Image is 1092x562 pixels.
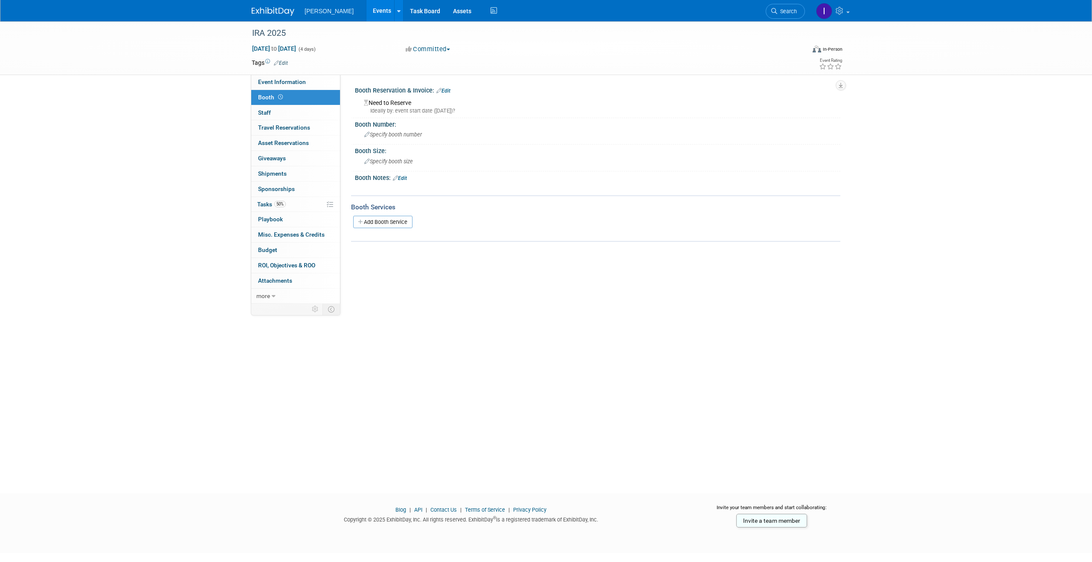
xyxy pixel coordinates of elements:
[414,507,422,513] a: API
[251,136,340,151] a: Asset Reservations
[258,277,292,284] span: Attachments
[513,507,546,513] a: Privacy Policy
[703,504,841,517] div: Invite your team members and start collaborating:
[251,243,340,258] a: Budget
[822,46,842,52] div: In-Person
[258,216,283,223] span: Playbook
[355,145,840,155] div: Booth Size:
[395,507,406,513] a: Blog
[465,507,505,513] a: Terms of Service
[251,258,340,273] a: ROI, Objectives & ROO
[274,201,286,207] span: 50%
[270,45,278,52] span: to
[258,170,287,177] span: Shipments
[258,155,286,162] span: Giveaways
[251,90,340,105] a: Booth
[258,94,285,101] span: Booth
[493,516,496,520] sup: ®
[251,197,340,212] a: Tasks50%
[436,88,450,94] a: Edit
[251,166,340,181] a: Shipments
[407,507,413,513] span: |
[256,293,270,299] span: more
[251,212,340,227] a: Playbook
[251,75,340,90] a: Event Information
[258,124,310,131] span: Travel Reservations
[364,158,413,165] span: Specify booth size
[298,46,316,52] span: (4 days)
[403,45,453,54] button: Committed
[258,246,277,253] span: Budget
[252,45,296,52] span: [DATE] [DATE]
[251,227,340,242] a: Misc. Expenses & Credits
[258,262,315,269] span: ROI, Objectives & ROO
[736,514,807,527] a: Invite a team member
[355,84,840,95] div: Booth Reservation & Invoice:
[258,109,271,116] span: Staff
[323,304,340,315] td: Toggle Event Tabs
[364,131,422,138] span: Specify booth number
[251,182,340,197] a: Sponsorships
[458,507,464,513] span: |
[258,78,306,85] span: Event Information
[251,273,340,288] a: Attachments
[355,171,840,183] div: Booth Notes:
[249,26,792,41] div: IRA 2025
[252,7,294,16] img: ExhibitDay
[276,94,285,100] span: Booth not reserved yet
[251,151,340,166] a: Giveaways
[424,507,429,513] span: |
[252,514,690,524] div: Copyright © 2025 ExhibitDay, Inc. All rights reserved. ExhibitDay is a registered trademark of Ex...
[274,60,288,66] a: Edit
[361,96,834,115] div: Need to Reserve
[305,8,354,14] span: [PERSON_NAME]
[257,201,286,208] span: Tasks
[393,175,407,181] a: Edit
[258,139,309,146] span: Asset Reservations
[364,107,834,115] div: Ideally by: event start date ([DATE])?
[308,304,323,315] td: Personalize Event Tab Strip
[353,216,412,228] a: Add Booth Service
[355,118,840,129] div: Booth Number:
[813,46,821,52] img: Format-Inperson.png
[755,44,842,57] div: Event Format
[430,507,457,513] a: Contact Us
[816,3,832,19] img: Isabella DeJulia
[258,231,325,238] span: Misc. Expenses & Credits
[251,289,340,304] a: more
[251,105,340,120] a: Staff
[351,203,840,212] div: Booth Services
[819,58,842,63] div: Event Rating
[258,185,295,192] span: Sponsorships
[252,58,288,67] td: Tags
[766,4,805,19] a: Search
[506,507,512,513] span: |
[251,120,340,135] a: Travel Reservations
[777,8,797,14] span: Search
